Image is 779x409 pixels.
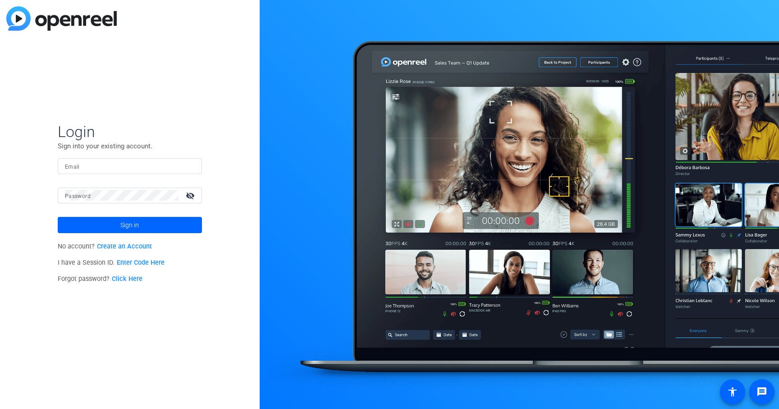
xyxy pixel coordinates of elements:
[180,189,202,202] mat-icon: visibility_off
[120,214,139,236] span: Sign in
[112,275,142,283] a: Click Here
[65,161,195,171] input: Enter Email Address
[97,243,152,250] a: Create an Account
[58,217,202,233] button: Sign in
[756,386,767,397] mat-icon: message
[6,6,117,31] img: blue-gradient.svg
[727,386,738,397] mat-icon: accessibility
[58,141,202,151] p: Sign into your existing account.
[58,122,202,141] span: Login
[58,259,165,267] span: I have a Session ID.
[58,243,152,250] span: No account?
[58,275,142,283] span: Forgot password?
[65,193,91,199] mat-label: Password
[117,259,165,267] a: Enter Code Here
[65,164,80,170] mat-label: Email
